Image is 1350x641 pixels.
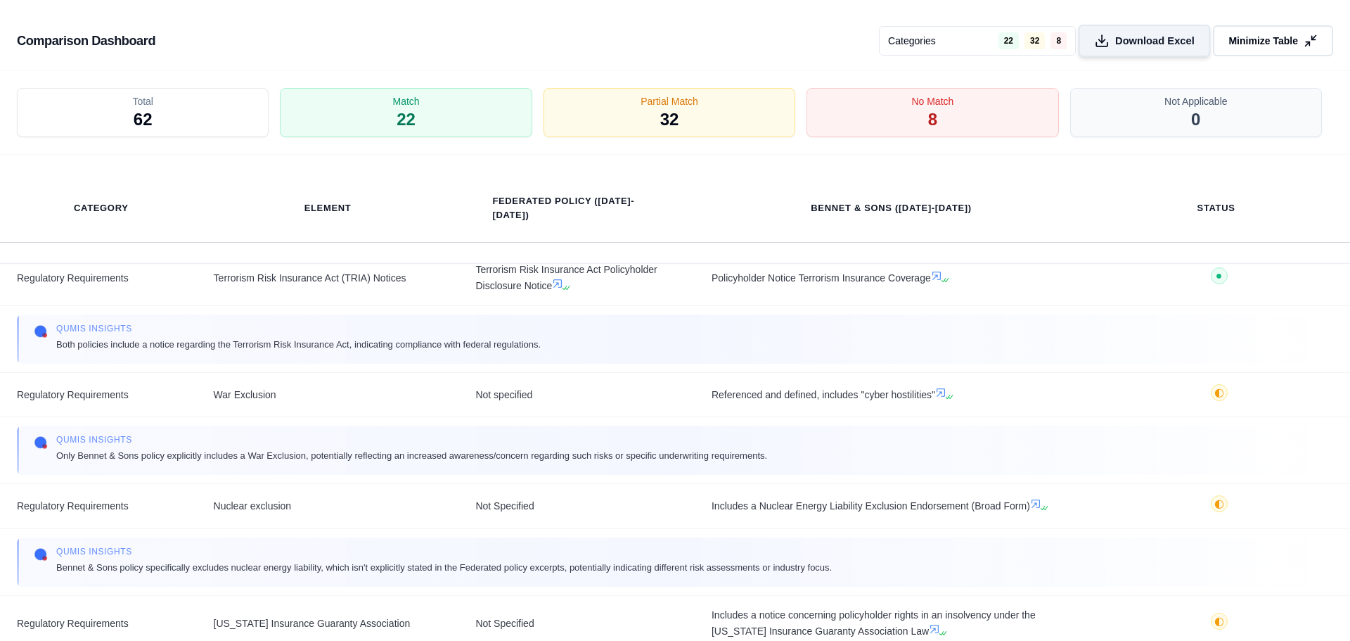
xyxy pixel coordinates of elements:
span: Referenced and defined, includes "cyber hostilities" [712,387,1071,403]
span: Terrorism Risk Insurance Act (TRIA) Notices [214,270,442,286]
span: Categories [888,34,936,48]
span: Regulatory Requirements [17,498,180,514]
img: Qumis [34,547,48,561]
span: 22 [998,32,1019,49]
span: War Exclusion [214,387,442,403]
span: ● [1216,270,1223,281]
span: 32 [1024,32,1045,49]
span: 8 [1050,32,1067,49]
span: No Match [911,94,953,108]
span: Download Excel [1115,34,1195,49]
th: Federated Policy ([DATE]-[DATE]) [475,186,678,231]
span: Includes a notice concerning policyholder rights in an insolvency under the [US_STATE] Insurance ... [712,607,1071,640]
button: Categories22328 [879,26,1076,56]
span: Match [393,94,420,108]
th: Category [57,193,145,224]
span: Regulatory Requirements [17,270,180,286]
span: Qumis INSIGHTS [56,546,832,557]
button: Minimize Table [1213,25,1333,56]
span: ◐ [1214,616,1224,627]
span: Qumis INSIGHTS [56,434,767,445]
span: Partial Match [641,94,698,108]
span: Not specified [475,387,678,403]
span: [US_STATE] Insurance Guaranty Association [214,616,442,632]
button: ◐ [1211,495,1228,517]
span: 32 [660,108,679,131]
span: Minimize Table [1228,34,1298,48]
span: Only Bennet & Sons policy explicitly includes a War Exclusion, potentially reflecting an increase... [56,448,767,463]
img: Qumis [34,324,48,338]
button: ● [1211,267,1228,289]
th: Bennet & Sons ([DATE]-[DATE]) [794,193,989,224]
span: 22 [397,108,416,131]
button: Download Excel [1079,25,1211,57]
span: Nuclear exclusion [214,498,442,514]
h3: Comparison Dashboard [17,28,155,53]
span: Not Specified [475,498,678,514]
th: Element [288,193,368,224]
span: Regulatory Requirements [17,387,180,403]
img: Qumis [34,436,48,450]
span: Not Applicable [1164,94,1228,108]
span: Regulatory Requirements [17,616,180,632]
span: Bennet & Sons policy specifically excludes nuclear energy liability, which isn't explicitly state... [56,560,832,575]
span: Policyholder Notice Terrorism Insurance Coverage [712,270,1071,286]
span: ◐ [1214,387,1224,398]
span: Total [132,94,153,108]
span: Both policies include a notice regarding the Terrorism Risk Insurance Act, indicating compliance ... [56,337,541,352]
span: Terrorism Risk Insurance Act Policyholder Disclosure Notice [475,262,678,294]
span: Not Specified [475,616,678,632]
th: Status [1181,193,1252,224]
span: 8 [928,108,937,131]
button: ◐ [1211,384,1228,406]
span: 0 [1191,108,1200,131]
span: 62 [134,108,153,131]
span: ◐ [1214,498,1224,509]
span: Includes a Nuclear Energy Liability Exclusion Endorsement (Broad Form) [712,498,1071,514]
span: Qumis INSIGHTS [56,323,541,334]
button: ◐ [1211,613,1228,635]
